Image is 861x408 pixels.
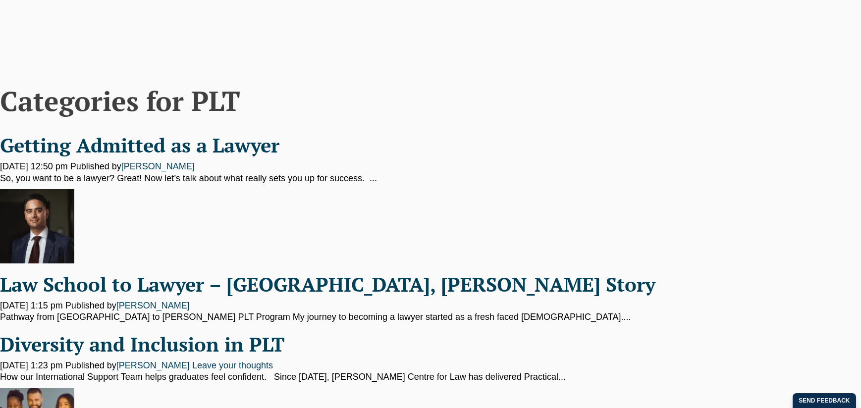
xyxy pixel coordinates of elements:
[70,161,195,171] span: Published by
[116,301,190,310] a: [PERSON_NAME]
[65,360,190,370] span: Published by
[192,360,273,370] a: Leave your thoughts
[121,161,195,171] a: [PERSON_NAME]
[65,301,190,310] span: Published by
[116,360,190,370] a: [PERSON_NAME]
